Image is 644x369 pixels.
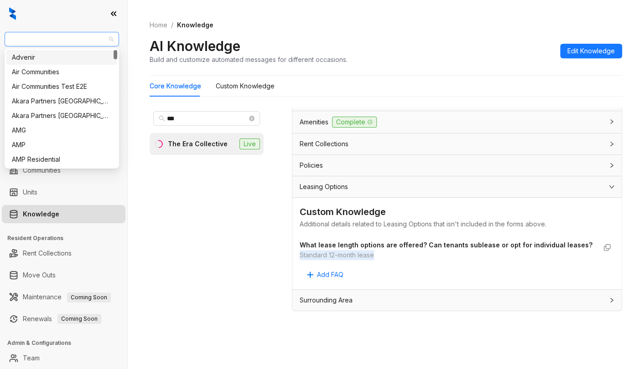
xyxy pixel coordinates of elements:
[2,122,125,140] li: Collections
[177,21,213,29] span: Knowledge
[216,81,275,91] div: Custom Knowledge
[2,349,125,367] li: Team
[12,96,112,106] div: Akara Partners [GEOGRAPHIC_DATA]
[292,290,622,311] div: Surrounding Area
[12,125,112,135] div: AMG
[300,241,592,249] strong: What lease length options are offered? Can tenants sublease or opt for individual leases?
[300,182,348,192] span: Leasing Options
[168,139,228,149] div: The Era Collective
[159,115,165,122] span: search
[2,61,125,79] li: Leads
[23,310,101,328] a: RenewalsComing Soon
[300,117,328,127] span: Amenities
[23,349,40,367] a: Team
[12,111,112,121] div: Akara Partners [GEOGRAPHIC_DATA]
[609,119,614,124] span: collapsed
[6,138,117,152] div: AMP
[148,20,169,30] a: Home
[6,50,117,65] div: Advenir
[23,266,56,284] a: Move Outs
[23,161,61,179] a: Communities
[7,339,127,347] h3: Admin & Configurations
[560,44,622,58] button: Edit Knowledge
[2,310,125,328] li: Renewals
[23,205,59,223] a: Knowledge
[12,67,112,77] div: Air Communities
[300,139,348,149] span: Rent Collections
[6,94,117,108] div: Akara Partners Nashville
[150,55,348,64] div: Build and customize automated messages for different occasions.
[57,314,101,324] span: Coming Soon
[67,292,111,302] span: Coming Soon
[6,152,117,167] div: AMP Residential
[12,140,112,150] div: AMP
[2,205,125,223] li: Knowledge
[609,163,614,168] span: collapsed
[2,244,125,262] li: Rent Collections
[567,46,615,56] span: Edit Knowledge
[2,288,125,306] li: Maintenance
[2,183,125,201] li: Units
[23,183,37,201] a: Units
[6,108,117,123] div: Akara Partners Phoenix
[10,32,114,46] span: Unified Residential
[6,79,117,94] div: Air Communities Test E2E
[317,270,343,280] span: Add FAQ
[249,116,254,121] span: close-circle
[300,160,323,170] span: Policies
[292,155,622,176] div: Policies
[6,65,117,79] div: Air Communities
[7,234,127,242] h3: Resident Operations
[300,219,614,229] div: Additional details related to Leasing Options that isn't included in the forms above.
[609,141,614,147] span: collapsed
[292,133,622,154] div: Rent Collections
[2,266,125,284] li: Move Outs
[300,205,614,219] div: Custom Knowledge
[292,111,622,133] div: AmenitiesComplete
[12,154,112,164] div: AMP Residential
[300,250,596,260] div: Standard 12-month lease
[171,20,173,30] li: /
[150,37,240,55] h2: AI Knowledge
[332,117,377,128] span: Complete
[23,244,72,262] a: Rent Collections
[150,81,201,91] div: Core Knowledge
[292,176,622,197] div: Leasing Options
[609,184,614,190] span: expanded
[12,82,112,92] div: Air Communities Test E2E
[6,123,117,138] div: AMG
[2,100,125,118] li: Leasing
[300,295,353,305] span: Surrounding Area
[2,161,125,179] li: Communities
[239,138,260,149] span: Live
[609,297,614,303] span: collapsed
[9,7,16,20] img: logo
[12,52,112,62] div: Advenir
[300,267,351,282] button: Add FAQ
